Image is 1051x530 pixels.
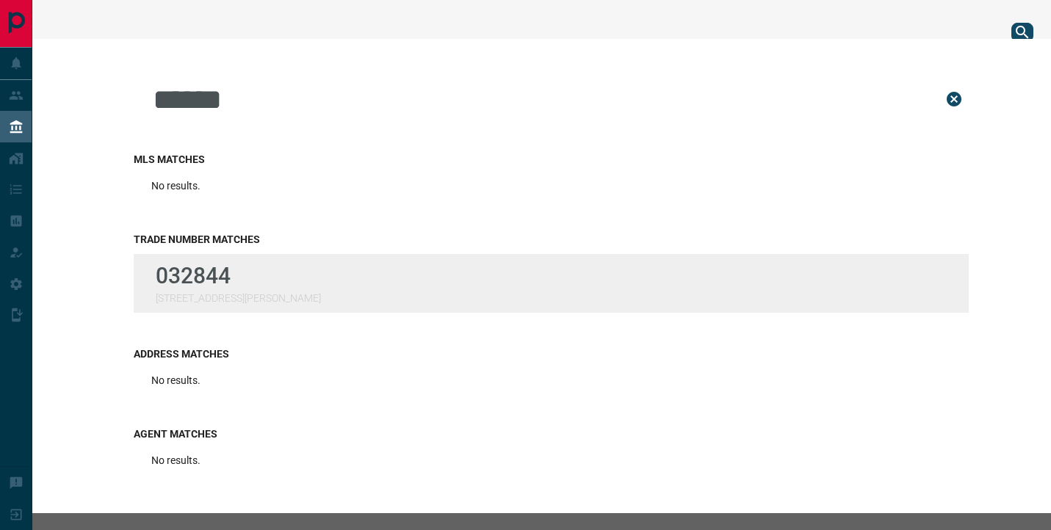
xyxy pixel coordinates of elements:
[156,263,321,288] p: 032844
[1011,23,1033,42] button: search button
[151,454,201,466] p: No results.
[151,180,201,192] p: No results.
[151,374,201,386] p: No results.
[939,84,969,114] button: Close
[134,348,969,360] h3: Address Matches
[134,233,969,245] h3: Trade Number Matches
[134,428,969,440] h3: Agent Matches
[134,153,969,165] h3: MLS Matches
[156,292,321,304] p: [STREET_ADDRESS][PERSON_NAME]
